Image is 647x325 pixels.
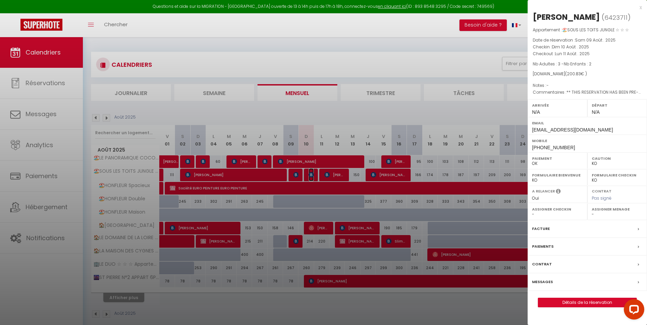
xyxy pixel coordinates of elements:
[546,82,549,88] span: -
[538,298,636,307] a: Détails de la réservation
[532,188,555,194] label: A relancer
[592,155,643,162] label: Caution
[533,89,642,96] p: Commentaires :
[532,109,540,115] span: N/A
[555,51,590,57] span: Lun 11 Août . 2025
[533,37,642,44] p: Date de réservation :
[533,50,642,57] p: Checkout :
[532,137,643,144] label: Mobile
[532,120,643,126] label: Email
[532,155,583,162] label: Paiement
[528,3,642,12] div: x
[533,82,642,89] p: Notes :
[567,71,581,77] span: 200.83
[592,188,612,193] label: Contrat
[592,206,643,213] label: Assigner Menage
[532,127,613,133] span: [EMAIL_ADDRESS][DOMAIN_NAME]
[575,37,616,43] span: Sam 09 Août . 2025
[533,12,600,22] div: [PERSON_NAME]
[532,225,550,232] label: Facture
[532,172,583,179] label: Formulaire Bienvenue
[602,13,631,22] span: ( )
[592,172,643,179] label: Formulaire Checkin
[533,44,642,50] p: Checkin :
[533,61,591,67] span: Nb Adultes : 3 -
[592,109,600,115] span: N/A
[532,261,552,268] label: Contrat
[533,27,642,33] p: Appartement :
[618,296,647,325] iframe: LiveChat chat widget
[552,44,589,50] span: Dim 10 Août . 2025
[532,102,583,109] label: Arrivée
[604,13,628,22] span: 6423711
[532,145,575,150] span: [PHONE_NUMBER]
[532,278,553,285] label: Messages
[532,206,583,213] label: Assigner Checkin
[532,243,554,250] label: Paiements
[533,71,642,77] div: [DOMAIN_NAME]
[565,71,587,77] span: ( € )
[592,102,643,109] label: Départ
[538,298,637,307] button: Détails de la réservation
[562,27,629,33] span: 🏖️SOUS LES TOITS JUNGLE ☆ ☆ ☆
[592,195,612,201] span: Pas signé
[564,61,591,67] span: Nb Enfants : 2
[556,188,561,196] i: Sélectionner OUI si vous souhaiter envoyer les séquences de messages post-checkout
